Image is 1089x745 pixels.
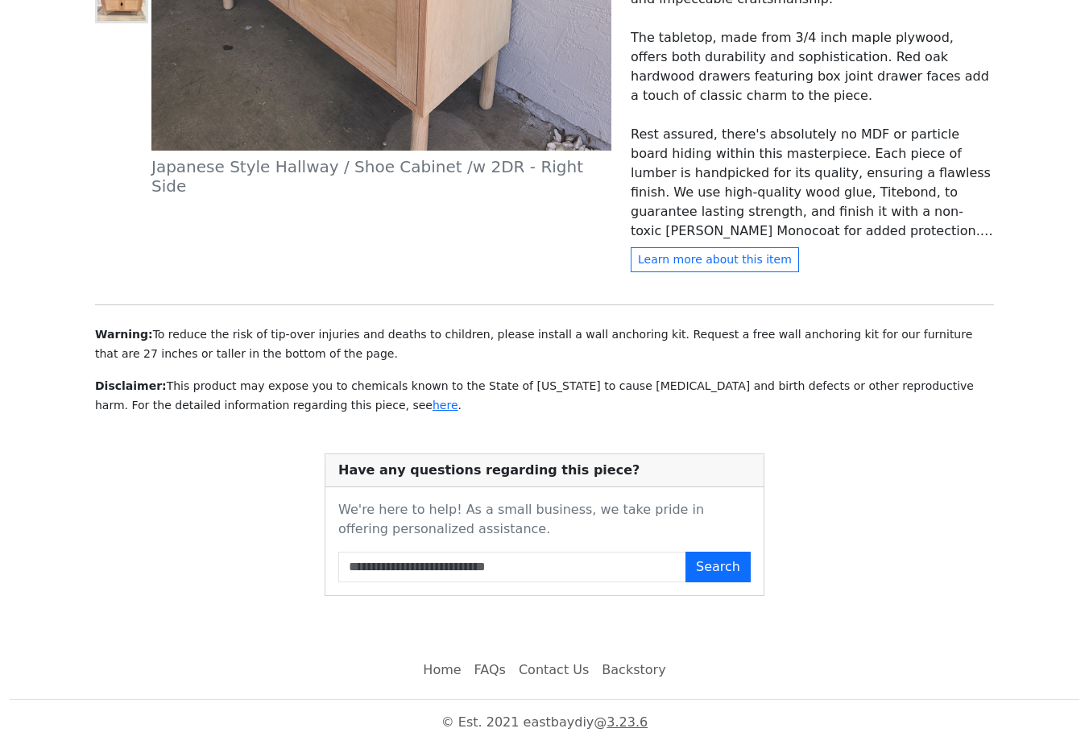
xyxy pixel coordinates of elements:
a: 3.23.6 [607,714,648,730]
p: The tabletop, made from 3/4 inch maple plywood, offers both durability and sophistication. Red oa... [631,28,994,106]
strong: Disclaimer: [95,379,167,392]
button: Search [685,552,751,582]
a: Contact Us [512,654,595,686]
b: Have any questions regarding this piece? [338,462,640,478]
h5: Japanese Style Hallway / Shoe Cabinet /w 2DR - Right Side [151,157,611,196]
a: Home [416,654,467,686]
p: Rest assured, there's absolutely no MDF or particle board hiding within this masterpiece. Each pi... [631,125,994,241]
p: We're here to help! As a small business, we take pride in offering personalized assistance. [338,500,751,539]
a: Backstory [595,654,672,686]
small: To reduce the risk of tip-over injuries and deaths to children, please install a wall anchoring k... [95,328,972,360]
a: FAQs [468,654,512,686]
button: Learn more about this item [631,247,799,272]
input: Search FAQs [338,552,686,582]
small: This product may expose you to chemicals known to the State of [US_STATE] to cause [MEDICAL_DATA]... [95,379,974,412]
p: © Est. 2021 eastbaydiy @ [10,713,1079,732]
a: here [433,399,458,412]
strong: Warning: [95,328,153,341]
